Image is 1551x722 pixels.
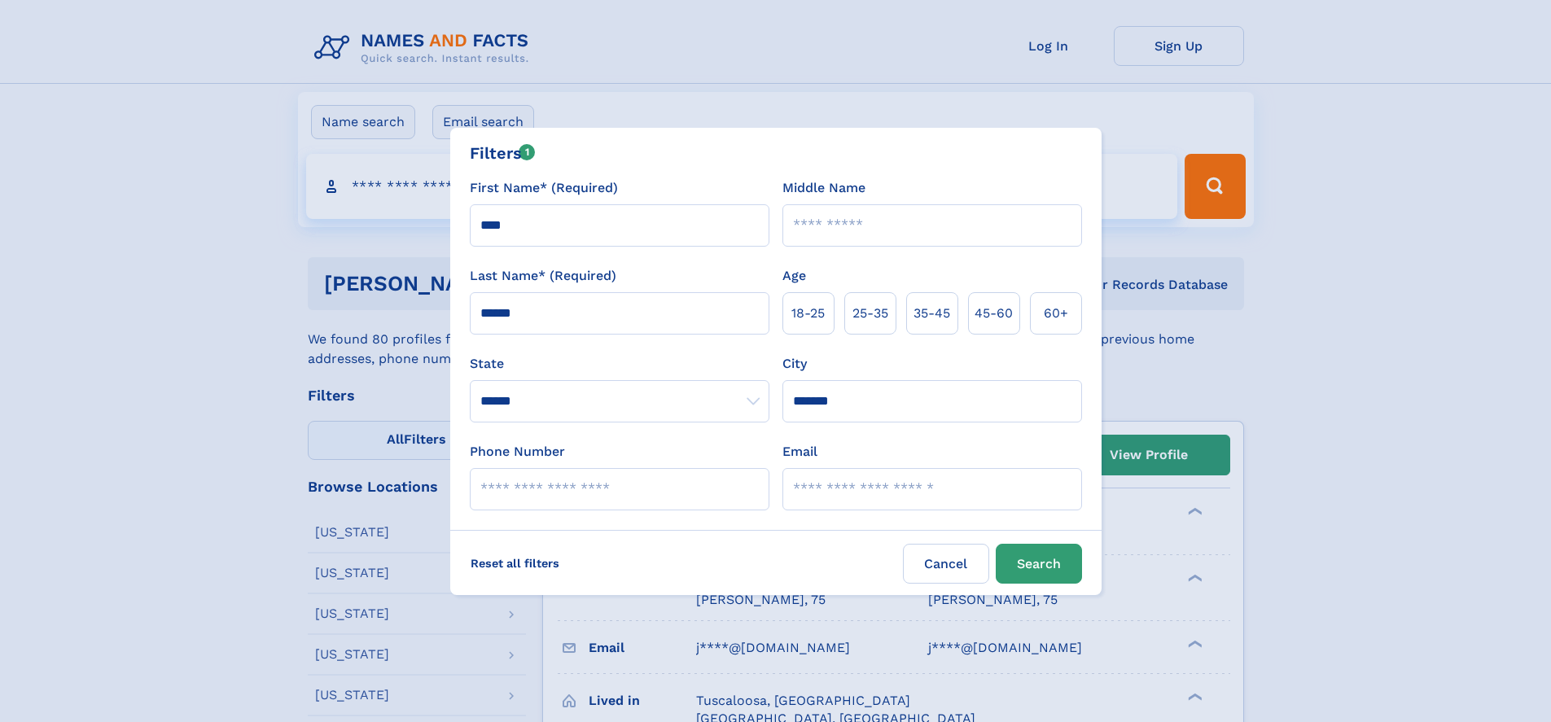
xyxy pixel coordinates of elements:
[782,442,817,462] label: Email
[782,354,807,374] label: City
[460,544,570,583] label: Reset all filters
[996,544,1082,584] button: Search
[782,178,865,198] label: Middle Name
[791,304,825,323] span: 18‑25
[914,304,950,323] span: 35‑45
[903,544,989,584] label: Cancel
[470,141,536,165] div: Filters
[975,304,1013,323] span: 45‑60
[470,266,616,286] label: Last Name* (Required)
[470,178,618,198] label: First Name* (Required)
[470,354,769,374] label: State
[782,266,806,286] label: Age
[470,442,565,462] label: Phone Number
[1044,304,1068,323] span: 60+
[852,304,888,323] span: 25‑35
